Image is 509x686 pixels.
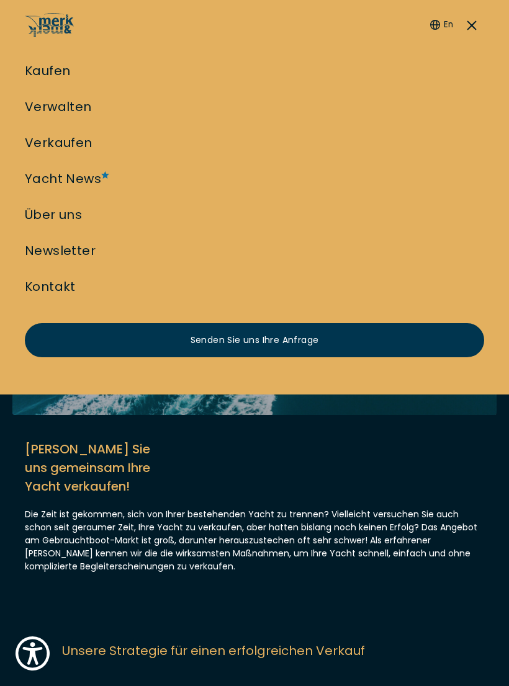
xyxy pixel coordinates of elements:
a: Yacht News [25,170,101,187]
a: Newsletter [25,242,96,259]
p: Die Zeit ist gekommen, sich von Ihrer bestehenden Yacht zu trennen? Vielleicht versuchen Sie auch... [25,508,484,573]
button: En [430,12,453,37]
a: Verwalten [25,98,92,115]
h3: [PERSON_NAME] Sie uns gemeinsam Ihre Yacht verkaufen! [25,440,174,496]
a: Über uns [25,206,82,223]
a: Verkaufen [25,134,92,151]
a: Kontakt [25,278,76,295]
span: Senden Sie uns Ihre Anfrage [191,334,319,347]
button: Show Accessibility Preferences [12,633,53,674]
p: Unsere Strategie für einen erfolgreichen Verkauf [62,641,447,660]
a: Kaufen [25,62,70,79]
a: Senden Sie uns Ihre Anfrage [25,323,484,357]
